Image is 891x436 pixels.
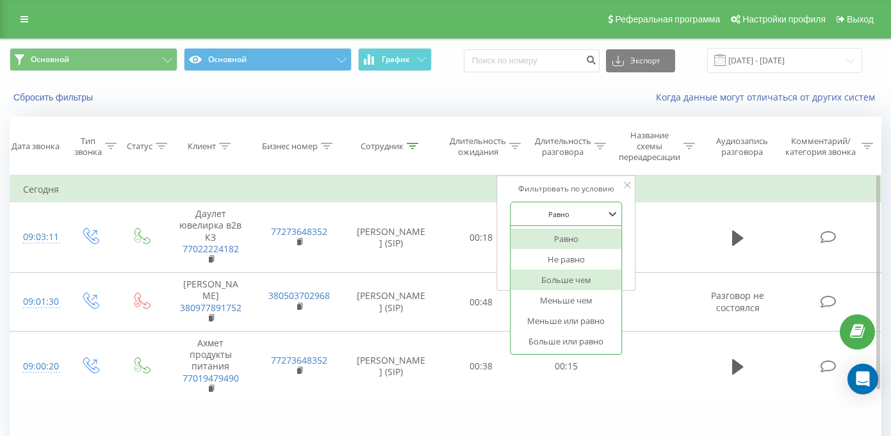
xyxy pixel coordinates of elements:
[439,202,524,273] td: 00:18
[511,311,622,331] div: Меньше или равно
[708,136,776,157] div: Аудиозапись разговора
[74,136,102,157] div: Тип звонка
[382,55,410,64] span: График
[262,141,318,152] div: Бизнес номер
[12,141,60,152] div: Дата звонка
[343,273,439,332] td: [PERSON_NAME] (SIP)
[167,202,255,273] td: Даулет ювелирка в2в КЗ
[783,136,858,157] div: Комментарий/категория звонка
[343,202,439,273] td: [PERSON_NAME] (SIP)
[511,249,622,270] div: Не равно
[523,331,609,401] td: 00:15
[439,331,524,401] td: 00:38
[535,136,591,157] div: Длительность разговора
[511,290,622,311] div: Меньше чем
[183,243,239,255] a: 77022224182
[268,289,330,302] a: 380503702968
[343,331,439,401] td: [PERSON_NAME] (SIP)
[511,331,622,351] div: Больше или равно
[10,92,99,103] button: Сбросить фильтры
[619,130,680,163] div: Название схемы переадресации
[358,48,432,71] button: График
[167,331,255,401] td: Ахмет продукты питания
[439,273,524,332] td: 00:48
[847,364,878,394] div: Open Intercom Messenger
[23,225,51,250] div: 09:03:11
[31,54,69,65] span: Основной
[183,372,239,384] a: 77019479490
[711,289,764,313] span: Разговор не состоялся
[180,302,241,314] a: 380977891752
[167,273,255,332] td: [PERSON_NAME]
[10,48,177,71] button: Основной
[511,270,622,290] div: Больше чем
[127,141,152,152] div: Статус
[615,14,720,24] span: Реферальная программа
[361,141,404,152] div: Сотрудник
[742,14,826,24] span: Настройки профиля
[188,141,216,152] div: Клиент
[510,182,623,195] div: Фильтровать по условию
[184,48,352,71] button: Основной
[10,177,881,202] td: Сегодня
[450,136,506,157] div: Длительность ожидания
[23,354,51,379] div: 09:00:20
[464,49,600,72] input: Поиск по номеру
[606,49,675,72] button: Экспорт
[23,289,51,314] div: 09:01:30
[656,91,881,103] a: Когда данные могут отличаться от других систем
[271,354,327,366] a: 77273648352
[511,229,622,249] div: Равно
[847,14,874,24] span: Выход
[271,225,327,238] a: 77273648352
